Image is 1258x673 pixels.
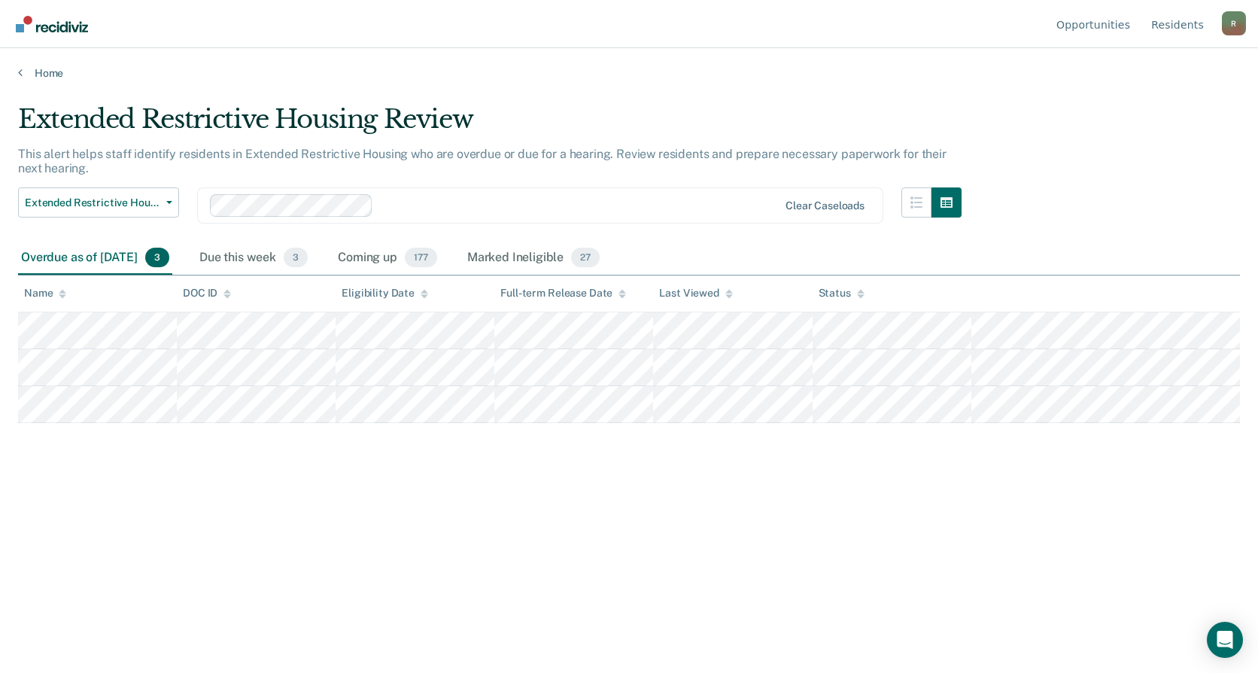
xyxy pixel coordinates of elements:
[342,287,428,300] div: Eligibility Date
[25,196,160,209] span: Extended Restrictive Housing Review
[145,248,169,267] span: 3
[18,66,1240,80] a: Home
[18,242,172,275] div: Overdue as of [DATE]3
[500,287,626,300] div: Full-term Release Date
[24,287,66,300] div: Name
[785,199,864,212] div: Clear caseloads
[1207,622,1243,658] div: Open Intercom Messenger
[18,147,947,175] p: This alert helps staff identify residents in Extended Restrictive Housing who are overdue or due ...
[571,248,600,267] span: 27
[18,104,962,147] div: Extended Restrictive Housing Review
[405,248,437,267] span: 177
[18,187,179,218] button: Extended Restrictive Housing Review
[16,16,88,32] img: Recidiviz
[1222,11,1246,35] button: Profile dropdown button
[335,242,440,275] div: Coming up177
[659,287,732,300] div: Last Viewed
[196,242,311,275] div: Due this week3
[1222,11,1246,35] div: R
[183,287,231,300] div: DOC ID
[284,248,308,267] span: 3
[819,287,864,300] div: Status
[464,242,603,275] div: Marked Ineligible27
